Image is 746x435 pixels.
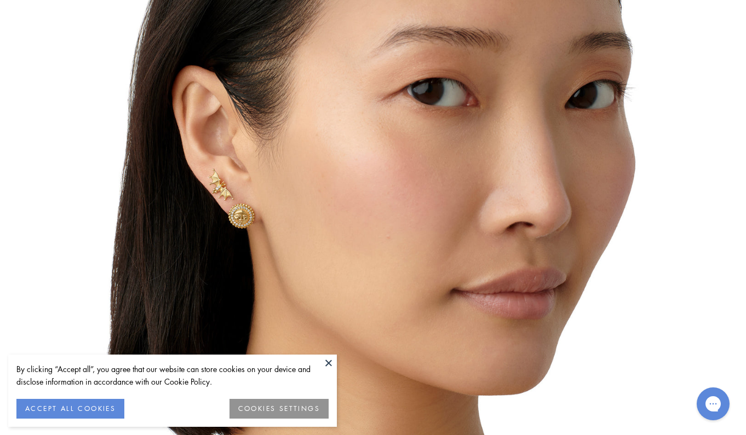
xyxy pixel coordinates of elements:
[16,399,124,419] button: ACCEPT ALL COOKIES
[229,399,329,419] button: COOKIES SETTINGS
[691,384,735,424] iframe: Gorgias live chat messenger
[16,363,329,388] div: By clicking “Accept all”, you agree that our website can store cookies on your device and disclos...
